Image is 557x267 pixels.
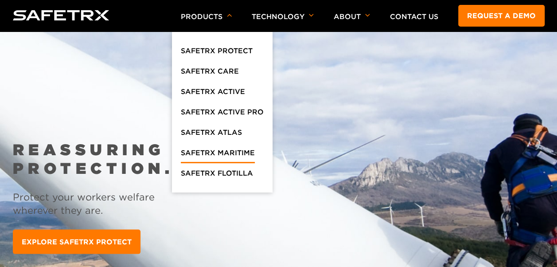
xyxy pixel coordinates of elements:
a: SafeTrx Flotilla [181,168,253,184]
div: Chatwidget [513,224,557,267]
a: SafeTrx Protect [181,45,253,61]
a: SafeTrx Maritime [181,147,255,163]
img: arrow icon [227,14,232,17]
a: Contact Us [390,12,438,21]
a: SafeTrx Care [181,66,239,82]
a: EXPLORE SAFETRX PROTECT [13,230,140,254]
input: Request a Demo [2,94,8,99]
a: SafeTrx Active Pro [181,106,264,122]
p: Products [181,12,232,32]
a: SafeTrx Active [181,86,245,102]
a: Request a demo [458,5,545,27]
input: I agree to allow 8 West Consulting to store and process my personal data.* [2,188,8,194]
img: arrow icon [309,14,314,17]
h2: REASSURING PROTECTION. [13,140,545,177]
iframe: Chat Widget [513,224,557,267]
p: I agree to allow 8 West Consulting to store and process my personal data. [11,188,199,194]
p: Technology [252,12,314,32]
a: SafeTrx Atlas [181,127,242,143]
input: Discover More [2,106,8,111]
img: arrow icon [365,14,370,17]
p: Protect your workers welfare wherever they are. [13,190,545,217]
p: About [334,12,370,32]
img: logo SafeTrx [13,10,109,20]
span: Request a Demo [10,94,54,101]
span: Discover More [10,106,47,113]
